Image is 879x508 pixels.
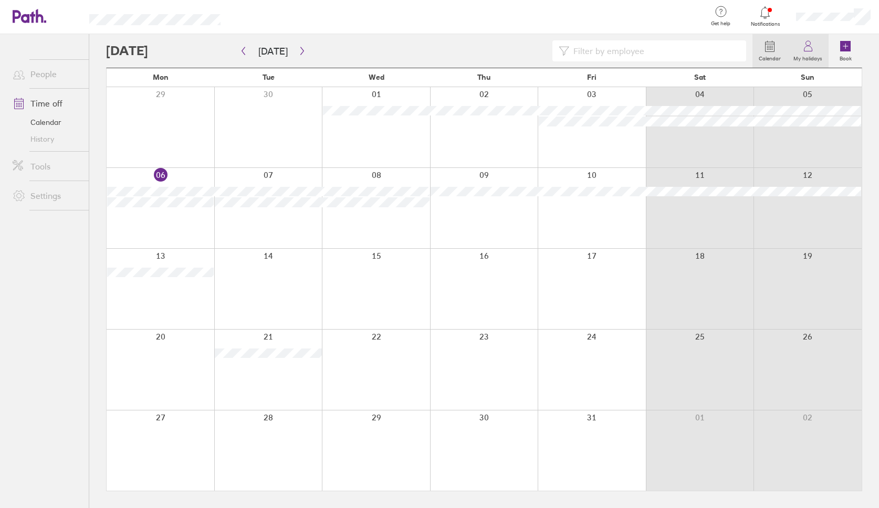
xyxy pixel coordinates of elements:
[477,73,490,81] span: Thu
[787,34,829,68] a: My holidays
[250,43,296,60] button: [DATE]
[694,73,706,81] span: Sat
[569,41,740,61] input: Filter by employee
[369,73,384,81] span: Wed
[748,21,782,27] span: Notifications
[787,52,829,62] label: My holidays
[748,5,782,27] a: Notifications
[829,34,862,68] a: Book
[4,131,89,147] a: History
[153,73,169,81] span: Mon
[4,63,89,84] a: People
[752,52,787,62] label: Calendar
[4,93,89,114] a: Time off
[587,73,597,81] span: Fri
[752,34,787,68] a: Calendar
[833,52,858,62] label: Book
[4,114,89,131] a: Calendar
[4,185,89,206] a: Settings
[801,73,814,81] span: Sun
[704,20,738,27] span: Get help
[4,156,89,177] a: Tools
[263,73,275,81] span: Tue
